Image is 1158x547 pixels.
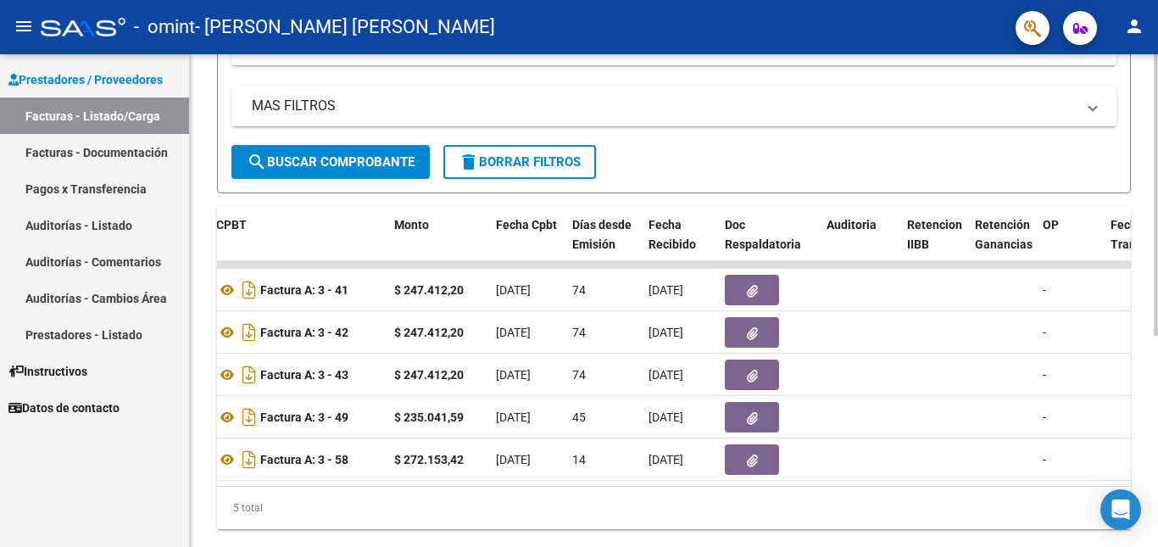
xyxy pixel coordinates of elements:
[443,145,596,179] button: Borrar Filtros
[209,207,387,282] datatable-header-cell: CPBT
[260,368,348,382] strong: Factura A: 3 - 43
[394,218,429,232] span: Monto
[649,218,696,251] span: Fecha Recibido
[827,218,877,232] span: Auditoria
[238,319,260,346] i: Descargar documento
[572,410,586,424] span: 45
[718,207,820,282] datatable-header-cell: Doc Respaldatoria
[14,16,34,36] mat-icon: menu
[8,362,87,381] span: Instructivos
[1043,218,1059,232] span: OP
[238,404,260,431] i: Descargar documento
[459,154,581,170] span: Borrar Filtros
[231,86,1116,126] mat-expansion-panel-header: MAS FILTROS
[394,283,464,297] strong: $ 247.412,20
[238,446,260,473] i: Descargar documento
[649,368,683,382] span: [DATE]
[459,152,479,172] mat-icon: delete
[394,453,464,466] strong: $ 272.153,42
[489,207,565,282] datatable-header-cell: Fecha Cpbt
[649,283,683,297] span: [DATE]
[260,453,348,466] strong: Factura A: 3 - 58
[394,410,464,424] strong: $ 235.041,59
[238,361,260,388] i: Descargar documento
[496,410,531,424] span: [DATE]
[195,8,495,46] span: - [PERSON_NAME] [PERSON_NAME]
[217,487,1131,529] div: 5 total
[572,453,586,466] span: 14
[134,8,195,46] span: - omint
[496,218,557,232] span: Fecha Cpbt
[496,453,531,466] span: [DATE]
[231,145,430,179] button: Buscar Comprobante
[247,154,415,170] span: Buscar Comprobante
[8,399,120,417] span: Datos de contacto
[1043,410,1046,424] span: -
[1043,326,1046,339] span: -
[252,97,1076,115] mat-panel-title: MAS FILTROS
[260,283,348,297] strong: Factura A: 3 - 41
[572,218,632,251] span: Días desde Emisión
[8,70,163,89] span: Prestadores / Proveedores
[572,326,586,339] span: 74
[820,207,900,282] datatable-header-cell: Auditoria
[496,283,531,297] span: [DATE]
[975,218,1033,251] span: Retención Ganancias
[1043,283,1046,297] span: -
[394,326,464,339] strong: $ 247.412,20
[968,207,1036,282] datatable-header-cell: Retención Ganancias
[649,453,683,466] span: [DATE]
[907,218,962,251] span: Retencion IIBB
[725,218,801,251] span: Doc Respaldatoria
[900,207,968,282] datatable-header-cell: Retencion IIBB
[572,283,586,297] span: 74
[260,410,348,424] strong: Factura A: 3 - 49
[1100,489,1141,530] div: Open Intercom Messenger
[1043,453,1046,466] span: -
[387,207,489,282] datatable-header-cell: Monto
[1043,368,1046,382] span: -
[649,326,683,339] span: [DATE]
[496,368,531,382] span: [DATE]
[394,368,464,382] strong: $ 247.412,20
[649,410,683,424] span: [DATE]
[565,207,642,282] datatable-header-cell: Días desde Emisión
[1036,207,1104,282] datatable-header-cell: OP
[247,152,267,172] mat-icon: search
[260,326,348,339] strong: Factura A: 3 - 42
[572,368,586,382] span: 74
[642,207,718,282] datatable-header-cell: Fecha Recibido
[216,218,247,232] span: CPBT
[238,276,260,304] i: Descargar documento
[496,326,531,339] span: [DATE]
[1124,16,1144,36] mat-icon: person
